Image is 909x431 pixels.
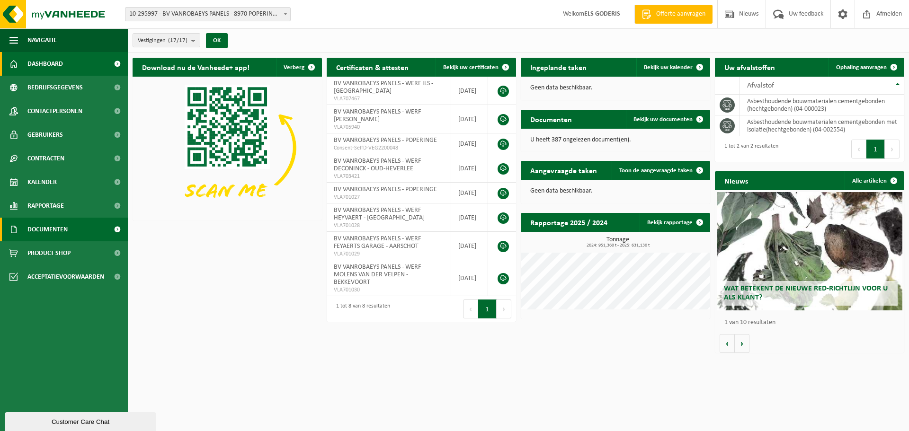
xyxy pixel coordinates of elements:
span: Verberg [284,64,304,70]
h2: Ingeplande taken [521,58,596,76]
h2: Download nu de Vanheede+ app! [133,58,259,76]
a: Bekijk uw documenten [626,110,709,129]
span: Bekijk uw documenten [633,116,693,123]
strong: ELS GODERIS [584,10,620,18]
button: Next [885,140,900,158]
span: Kalender [27,170,57,194]
span: Ophaling aanvragen [836,64,887,70]
div: 1 tot 8 van 8 resultaten [331,299,390,319]
span: BV VANROBAEYS PANELS - POPERINGE [334,186,437,193]
span: Acceptatievoorwaarden [27,265,104,289]
img: Download de VHEPlus App [133,77,322,219]
a: Bekijk uw certificaten [436,58,515,77]
span: VLA701029 [334,250,444,258]
span: BV VANROBAEYS PANELS - WERF ILS - [GEOGRAPHIC_DATA] [334,80,433,95]
a: Alle artikelen [845,171,903,190]
span: BV VANROBAEYS PANELS - POPERINGE [334,137,437,144]
span: Offerte aanvragen [654,9,708,19]
span: VLA701030 [334,286,444,294]
td: [DATE] [451,154,488,183]
span: 2024: 951,360 t - 2025: 631,130 t [526,243,710,248]
td: asbesthoudende bouwmaterialen cementgebonden (hechtgebonden) (04-000023) [740,95,904,115]
span: Wat betekent de nieuwe RED-richtlijn voor u als klant? [724,285,888,301]
span: Product Shop [27,241,71,265]
p: Geen data beschikbaar. [530,188,701,194]
span: BV VANROBAEYS PANELS - WERF HEYVAERT - [GEOGRAPHIC_DATA] [334,207,425,221]
button: 1 [866,140,885,158]
h2: Uw afvalstoffen [715,58,784,76]
a: Bekijk rapportage [640,213,709,232]
h3: Tonnage [526,237,710,248]
td: [DATE] [451,183,488,203]
span: Dashboard [27,52,63,76]
count: (17/17) [168,37,187,44]
button: OK [206,33,228,48]
span: BV VANROBAEYS PANELS - WERF [PERSON_NAME] [334,108,421,123]
span: Documenten [27,218,68,241]
span: VLA705940 [334,123,444,131]
button: 1 [478,299,497,318]
a: Offerte aanvragen [634,5,713,24]
span: Toon de aangevraagde taken [619,167,693,174]
a: Toon de aangevraagde taken [612,161,709,180]
span: BV VANROBAEYS PANELS - WERF DECONINCK - OUD-HEVERLEE [334,158,421,172]
h2: Certificaten & attesten [327,58,418,76]
p: Geen data beschikbaar. [530,85,701,91]
span: Navigatie [27,28,57,52]
span: Bekijk uw certificaten [443,64,499,70]
td: [DATE] [451,133,488,154]
span: 10-295997 - BV VANROBAEYS PANELS - 8970 POPERINGE, BENELUXLAAN 12 [125,7,291,21]
span: Bedrijfsgegevens [27,76,83,99]
span: BV VANROBAEYS PANELS - WERF FEYAERTS GARAGE - AARSCHOT [334,235,421,250]
button: Vestigingen(17/17) [133,33,200,47]
td: [DATE] [451,232,488,260]
button: Previous [851,140,866,158]
span: VLA703421 [334,173,444,180]
div: 1 tot 2 van 2 resultaten [720,139,778,159]
span: Gebruikers [27,123,63,147]
span: Contracten [27,147,64,170]
button: Verberg [276,58,321,77]
h2: Documenten [521,110,581,128]
button: Vorige [720,334,735,353]
p: 1 van 10 resultaten [724,319,900,326]
td: [DATE] [451,260,488,296]
span: 10-295997 - BV VANROBAEYS PANELS - 8970 POPERINGE, BENELUXLAAN 12 [125,8,290,21]
td: [DATE] [451,203,488,232]
p: U heeft 387 ongelezen document(en). [530,137,701,143]
td: [DATE] [451,105,488,133]
span: Vestigingen [138,34,187,48]
span: VLA701027 [334,194,444,201]
a: Wat betekent de nieuwe RED-richtlijn voor u als klant? [717,192,902,310]
span: BV VANROBAEYS PANELS - WERF MOLENS VAN DER VELPEN - BEKKEVOORT [334,264,421,286]
button: Volgende [735,334,749,353]
span: Contactpersonen [27,99,82,123]
iframe: chat widget [5,410,158,431]
button: Next [497,299,511,318]
td: asbesthoudende bouwmaterialen cementgebonden met isolatie(hechtgebonden) (04-002554) [740,115,904,136]
span: VLA707467 [334,95,444,103]
button: Previous [463,299,478,318]
span: Bekijk uw kalender [644,64,693,70]
span: Rapportage [27,194,64,218]
td: [DATE] [451,77,488,105]
span: VLA701028 [334,222,444,229]
h2: Nieuws [715,171,757,190]
h2: Rapportage 2025 / 2024 [521,213,617,231]
span: Afvalstof [747,82,774,89]
a: Bekijk uw kalender [636,58,709,77]
span: Consent-SelfD-VEG2200048 [334,144,444,152]
h2: Aangevraagde taken [521,161,606,179]
a: Ophaling aanvragen [829,58,903,77]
